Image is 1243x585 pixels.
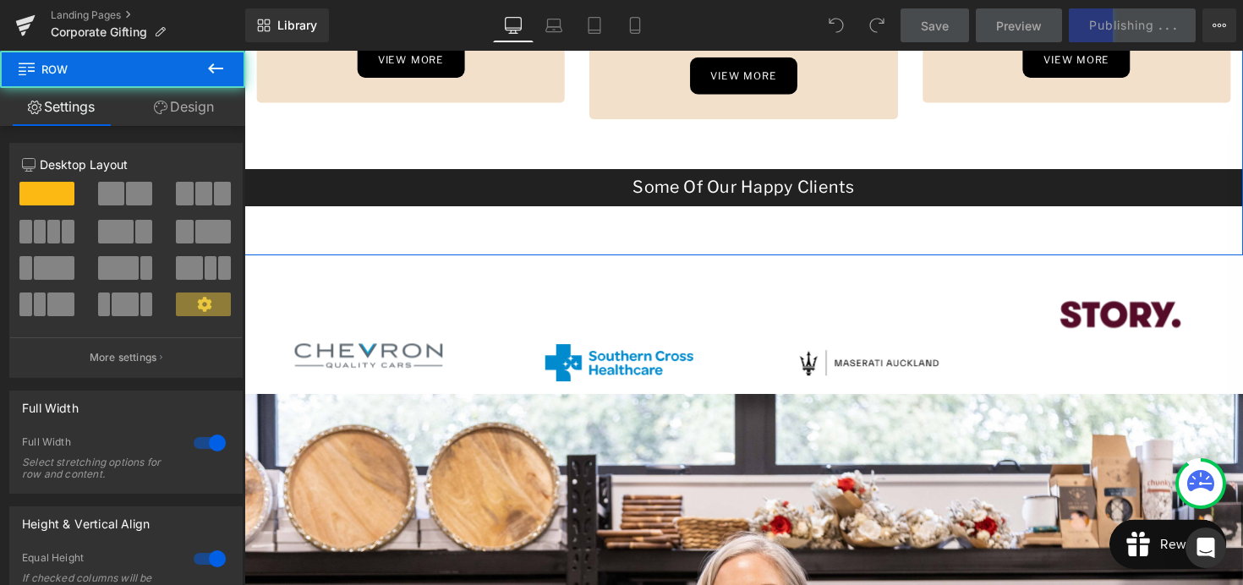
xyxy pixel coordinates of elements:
[90,350,157,365] p: More settings
[819,8,853,42] button: Undo
[478,7,545,45] span: view more
[17,51,186,88] span: Row
[615,8,655,42] a: Mobile
[921,17,949,35] span: Save
[22,457,174,480] div: Select stretching options for row and content.
[534,8,574,42] a: Laptop
[22,391,79,415] div: Full Width
[493,8,534,42] a: Desktop
[245,8,329,42] a: New Library
[51,25,147,39] span: Corporate Gifting
[10,337,242,377] button: More settings
[860,8,894,42] button: Redo
[1202,8,1236,42] button: More
[574,8,615,42] a: Tablet
[457,7,567,45] a: view more
[886,480,1006,531] iframe: Button to open loyalty program pop-up
[22,507,150,531] div: Height & Vertical Align
[22,551,177,569] div: Equal Height
[976,8,1062,42] a: Preview
[1186,528,1226,568] div: Open Intercom Messenger
[22,435,177,453] div: Full Width
[51,8,245,22] a: Landing Pages
[123,88,245,126] a: Design
[996,17,1042,35] span: Preview
[22,156,230,173] p: Desktop Layout
[277,18,317,33] span: Library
